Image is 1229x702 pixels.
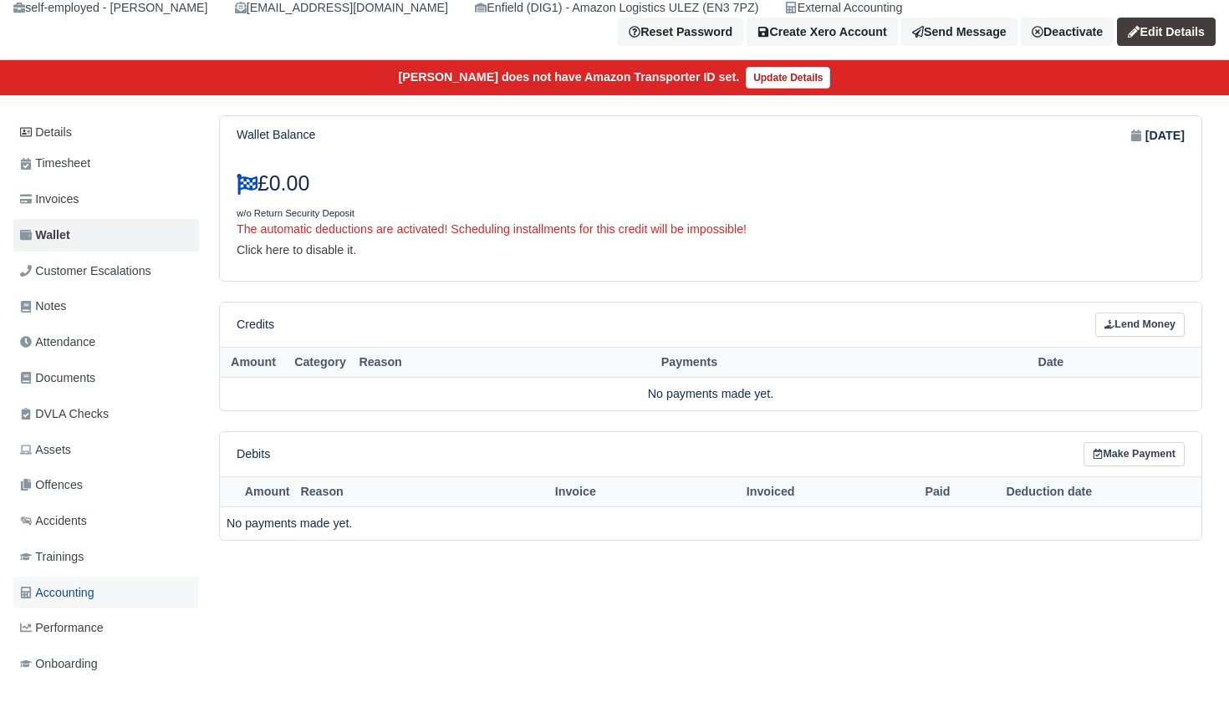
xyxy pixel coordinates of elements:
[354,347,655,378] th: Reason
[20,583,94,603] span: Accounting
[618,18,743,46] button: Reset Password
[20,154,90,173] span: Timesheet
[20,297,66,316] span: Notes
[1001,476,1168,507] th: Deduction date
[746,67,830,89] a: Update Details
[20,511,87,531] span: Accidents
[220,476,295,507] th: Amount
[1021,18,1114,46] a: Deactivate
[1145,622,1229,702] iframe: Chat Widget
[20,190,79,209] span: Invoices
[1145,126,1185,145] strong: [DATE]
[13,183,199,216] a: Invoices
[237,318,274,332] h6: Credits
[295,476,484,507] th: Reason
[13,326,199,359] a: Attendance
[20,654,98,674] span: Onboarding
[20,262,151,281] span: Customer Escalations
[1117,18,1216,46] a: Edit Details
[13,434,199,466] a: Assets
[13,612,199,644] a: Performance
[747,18,898,46] button: Create Xero Account
[237,128,315,142] h6: Wallet Balance
[237,171,698,196] h3: £0.00
[237,243,356,257] a: Click here to disable it.
[237,222,1185,237] h6: The automatic deductions are activated! Scheduling installments for this credit will be impossible!
[666,476,875,507] th: Invoiced
[13,255,199,287] a: Customer Escalations
[20,476,83,495] span: Offences
[901,18,1017,46] a: Send Message
[237,208,354,218] small: w/o Return Security Deposit
[13,577,199,609] a: Accounting
[655,347,1033,378] th: Payments
[13,290,199,323] a: Notes
[13,541,199,573] a: Trainings
[13,362,199,394] a: Documents
[20,404,109,424] span: DVLA Checks
[13,147,199,180] a: Timesheet
[20,369,95,388] span: Documents
[13,117,199,148] a: Details
[20,333,95,352] span: Attendance
[20,226,70,245] span: Wallet
[237,447,270,461] h6: Debits
[13,648,199,680] a: Onboarding
[220,378,1201,410] td: No payments made yet.
[20,440,71,460] span: Assets
[13,505,199,537] a: Accidents
[13,398,199,430] a: DVLA Checks
[20,618,104,638] span: Performance
[1033,347,1141,378] th: Date
[220,347,287,378] th: Amount
[220,507,1168,540] td: No payments made yet.
[1095,313,1185,337] a: Lend Money
[13,469,199,501] a: Offences
[20,547,84,567] span: Trainings
[13,219,199,252] a: Wallet
[484,476,666,507] th: Invoice
[287,347,354,378] th: Category
[875,476,1001,507] th: Paid
[1084,442,1185,466] a: Make Payment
